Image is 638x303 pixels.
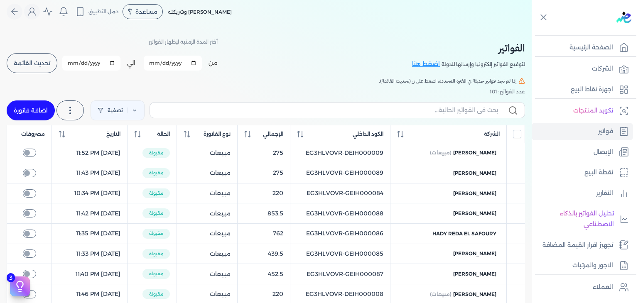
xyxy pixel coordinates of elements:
span: [PERSON_NAME] [453,169,496,177]
a: اضافة فاتورة [7,100,55,120]
p: الإيصال [594,147,613,158]
span: [PERSON_NAME] وشريكته [168,9,232,15]
a: الإيصال [532,144,633,161]
p: نقطة البيع [584,167,613,178]
span: الكود الداخلي [353,130,383,138]
label: من [209,59,218,67]
button: حمل التطبيق [73,5,121,19]
a: الصفحة الرئيسية [532,39,633,56]
a: نقطة البيع [532,164,633,181]
p: الشركات [592,64,613,74]
p: تكويد المنتجات [573,105,613,116]
h2: الفواتير [412,41,525,56]
span: [PERSON_NAME] [453,291,496,298]
span: HAdy Reda El Safoury [432,230,496,237]
a: تجهيز اقرار القيمة المضافة [532,237,633,254]
p: فواتير [598,126,613,137]
span: [PERSON_NAME] [453,190,496,197]
p: الاجور والمرتبات [572,260,613,271]
span: [PERSON_NAME] [453,210,496,217]
p: اجهزة نقاط البيع [571,84,613,95]
a: الاجور والمرتبات [532,257,633,274]
a: التقارير [532,185,633,202]
a: اجهزة نقاط البيع [532,81,633,98]
a: اضغط هنا [412,60,442,69]
p: لتوقيع الفواتير إلكترونيا وإرسالها للدولة [442,59,525,70]
span: (مبيعات) [430,149,452,156]
p: الصفحة الرئيسية [569,42,613,53]
p: تجهيز اقرار القيمة المضافة [542,240,613,251]
span: (مبيعات) [430,291,452,298]
input: بحث في الفواتير الحالية... [157,106,498,115]
span: نوع الفاتورة [204,130,231,138]
button: تحديث القائمة [7,53,57,73]
span: [PERSON_NAME] [453,149,496,156]
a: تكويد المنتجات [532,102,633,120]
img: logo [616,12,631,23]
p: التقارير [596,188,613,199]
span: الحالة [157,130,170,138]
div: عدد الفواتير: 101 [7,88,525,95]
span: مساعدة [135,9,157,15]
label: الي [127,59,135,67]
span: مصروفات [21,130,45,138]
span: 3 [7,273,15,282]
span: الإجمالي [263,130,283,138]
span: الشركة [484,130,500,138]
p: تحليل الفواتير بالذكاء الاصطناعي [536,208,614,230]
a: العملاء [532,279,633,296]
span: التاريخ [106,130,120,138]
a: تحليل الفواتير بالذكاء الاصطناعي [532,205,633,233]
a: الشركات [532,60,633,78]
span: إذا لم تجد فواتير حديثة في الفترة المحددة، اضغط على زر (تحديث القائمة). [379,77,517,85]
p: العملاء [593,282,613,293]
a: فواتير [532,123,633,140]
div: مساعدة [123,4,163,19]
span: تحديث القائمة [14,60,50,66]
button: 3 [10,276,30,296]
span: [PERSON_NAME] [453,250,496,257]
span: حمل التطبيق [88,8,119,15]
a: تصفية [91,100,145,120]
span: [PERSON_NAME] [453,270,496,278]
p: أختر المدة الزمنية لإظهار الفواتير [149,37,218,47]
